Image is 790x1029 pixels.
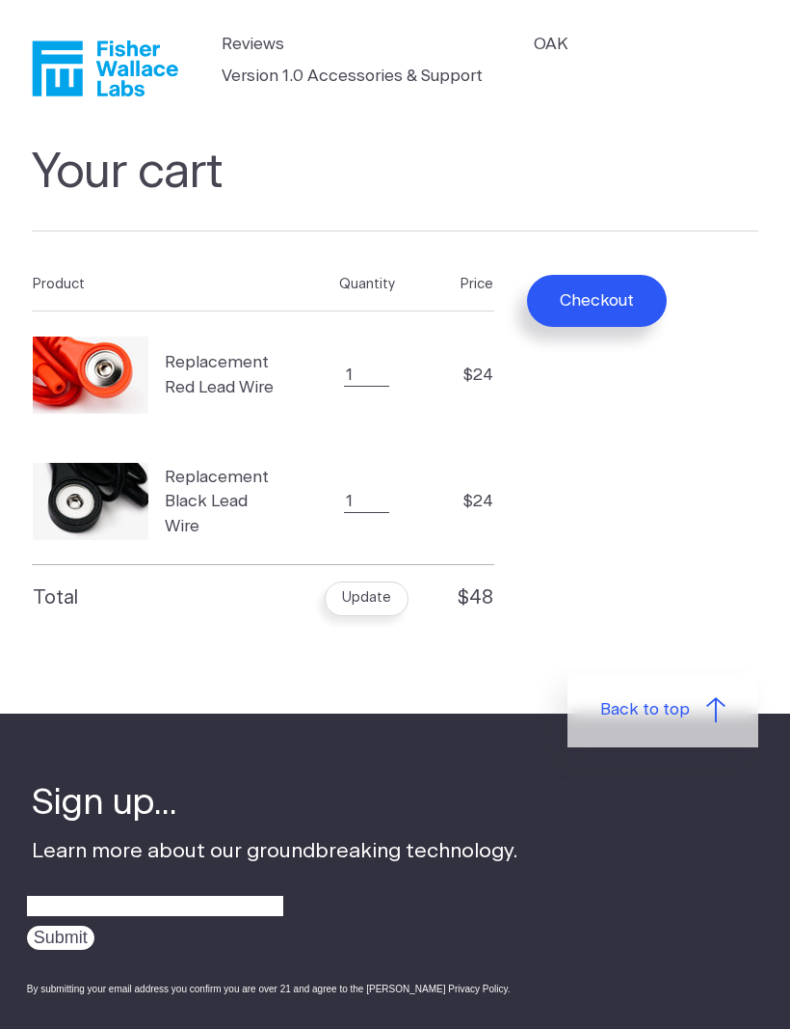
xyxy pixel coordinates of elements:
th: Product [32,258,301,311]
td: $48 [434,565,495,632]
a: Fisher Wallace [32,41,178,96]
td: $24 [434,311,495,439]
a: Back to top [567,673,758,747]
a: Reviews [222,32,284,57]
td: $24 [434,438,495,565]
th: Total [32,565,301,632]
span: Back to top [600,697,690,722]
h1: Your cart [32,145,758,231]
span: Replacement Black Lead Wire [165,465,276,539]
a: Replacement Red Lead Wire [33,337,276,414]
th: Price [434,258,495,311]
div: By submitting your email address you confirm you are over 21 and agree to the [PERSON_NAME] Priva... [27,982,517,996]
span: Replacement Red Lead Wire [165,350,276,399]
button: Update [325,582,408,616]
th: Quantity [301,258,434,311]
a: Version 1.0 Accessories & Support [222,64,483,89]
h4: Sign up... [32,779,517,827]
a: OAK [534,32,568,57]
input: Submit [27,926,94,950]
button: Checkout [527,275,667,327]
a: Replacement Black Lead Wire [33,463,276,540]
div: Learn more about our groundbreaking technology. [32,779,517,1013]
